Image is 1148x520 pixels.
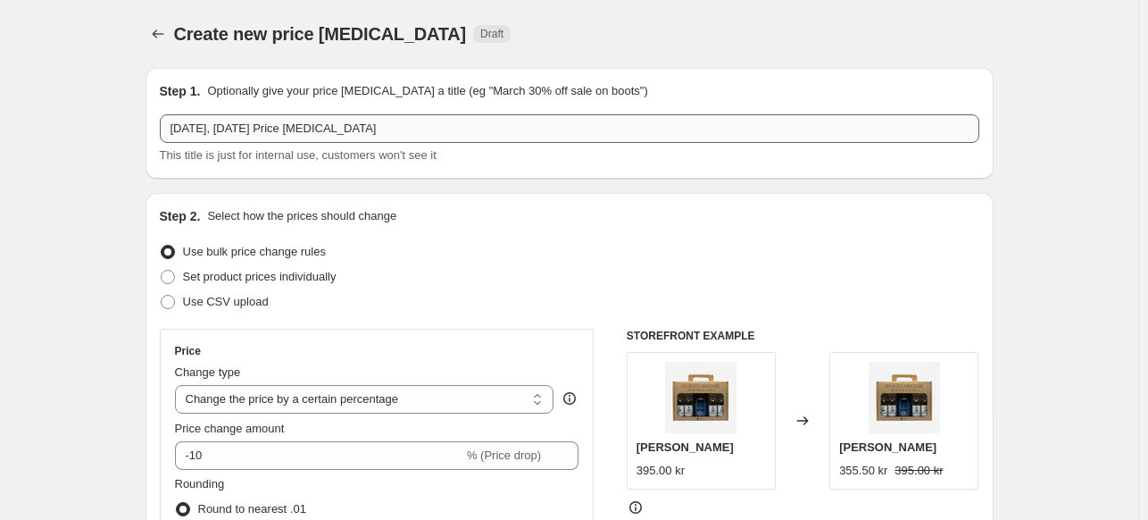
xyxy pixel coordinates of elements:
[636,440,734,454] span: [PERSON_NAME]
[869,362,940,433] img: Ginhuset_Produkt_HernoGaveaeske_83553164-c165-4f56-8683-a3859fbc4084_80x.jpg
[183,245,326,258] span: Use bulk price change rules
[175,441,463,470] input: -15
[175,422,285,435] span: Price change amount
[175,344,201,358] h3: Price
[183,295,269,308] span: Use CSV upload
[160,82,201,100] h2: Step 1.
[175,365,241,379] span: Change type
[207,207,396,225] p: Select how the prices should change
[839,462,887,480] div: 355.50 kr
[561,390,578,407] div: help
[467,449,541,462] span: % (Price drop)
[480,27,503,41] span: Draft
[198,502,306,516] span: Round to nearest .01
[894,462,943,480] strike: 395.00 kr
[175,477,225,491] span: Rounding
[665,362,736,433] img: Ginhuset_Produkt_HernoGaveaeske_83553164-c165-4f56-8683-a3859fbc4084_80x.jpg
[174,24,467,44] span: Create new price [MEDICAL_DATA]
[636,462,685,480] div: 395.00 kr
[183,270,337,283] span: Set product prices individually
[146,21,171,46] button: Price change jobs
[627,329,979,343] h6: STOREFRONT EXAMPLE
[160,207,201,225] h2: Step 2.
[839,440,936,454] span: [PERSON_NAME]
[160,114,979,143] input: 30% off holiday sale
[207,82,647,100] p: Optionally give your price [MEDICAL_DATA] a title (eg "March 30% off sale on boots")
[160,148,437,162] span: This title is just for internal use, customers won't see it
